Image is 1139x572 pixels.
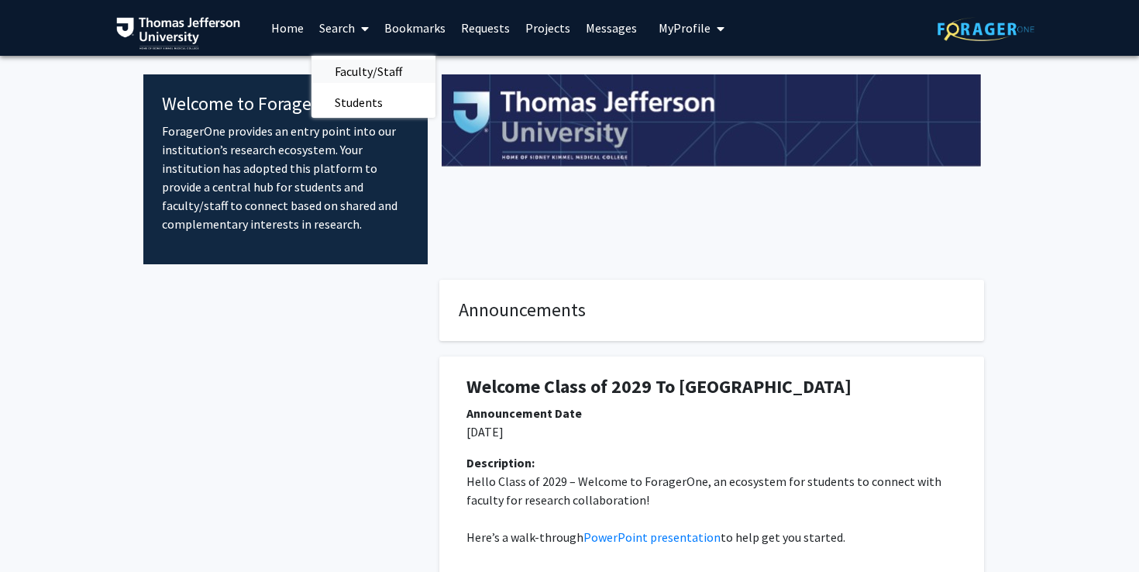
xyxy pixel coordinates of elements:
img: Thomas Jefferson University Logo [116,17,240,50]
div: Description: [466,453,957,472]
a: Home [263,1,311,55]
a: Messages [578,1,645,55]
a: Search [311,1,377,55]
h4: Announcements [459,299,965,322]
a: Requests [453,1,518,55]
iframe: Chat [12,502,66,560]
a: Faculty/Staff [311,60,435,83]
p: Hello Class of 2029 – Welcome to ForagerOne, an ecosystem for students to connect with faculty fo... [466,472,957,509]
span: Faculty/Staff [311,56,425,87]
p: ForagerOne provides an entry point into our institution’s research ecosystem. Your institution ha... [162,122,409,233]
img: Cover Image [442,74,982,167]
div: Announcement Date [466,404,957,422]
span: Students [311,87,406,118]
h1: Welcome Class of 2029 To [GEOGRAPHIC_DATA] [466,376,957,398]
a: Bookmarks [377,1,453,55]
a: PowerPoint presentation [583,529,721,545]
p: [DATE] [466,422,957,441]
a: Projects [518,1,578,55]
img: ForagerOne Logo [938,17,1034,41]
a: Students [311,91,435,114]
p: Here’s a walk-through to help get you started. [466,528,957,546]
h4: Welcome to ForagerOne [162,93,409,115]
span: My Profile [659,20,711,36]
